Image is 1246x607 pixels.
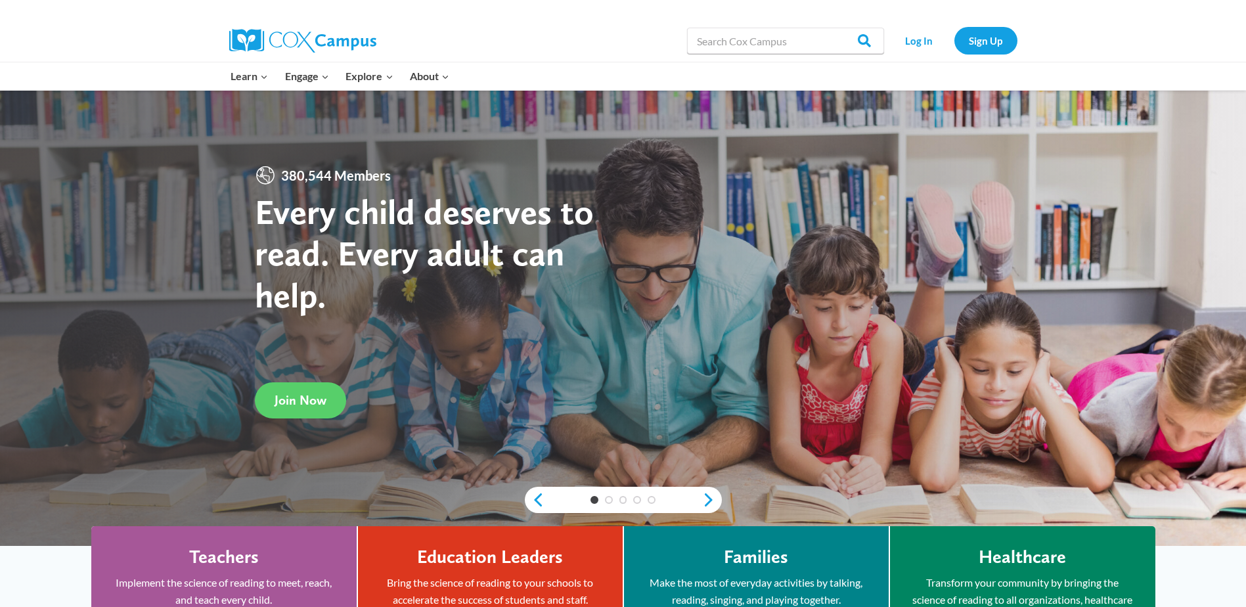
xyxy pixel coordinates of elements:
[891,27,1017,54] nav: Secondary Navigation
[410,68,449,85] span: About
[223,62,458,90] nav: Primary Navigation
[525,487,722,513] div: content slider buttons
[276,165,396,186] span: 380,544 Members
[525,492,545,508] a: previous
[648,496,656,504] a: 5
[255,191,594,316] strong: Every child deserves to read. Every adult can help.
[724,546,788,568] h4: Families
[891,27,948,54] a: Log In
[275,392,326,408] span: Join Now
[702,492,722,508] a: next
[687,28,884,54] input: Search Cox Campus
[619,496,627,504] a: 3
[189,546,259,568] h4: Teachers
[231,68,268,85] span: Learn
[590,496,598,504] a: 1
[605,496,613,504] a: 2
[633,496,641,504] a: 4
[417,546,563,568] h4: Education Leaders
[229,29,376,53] img: Cox Campus
[255,382,346,418] a: Join Now
[345,68,393,85] span: Explore
[979,546,1066,568] h4: Healthcare
[954,27,1017,54] a: Sign Up
[285,68,329,85] span: Engage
